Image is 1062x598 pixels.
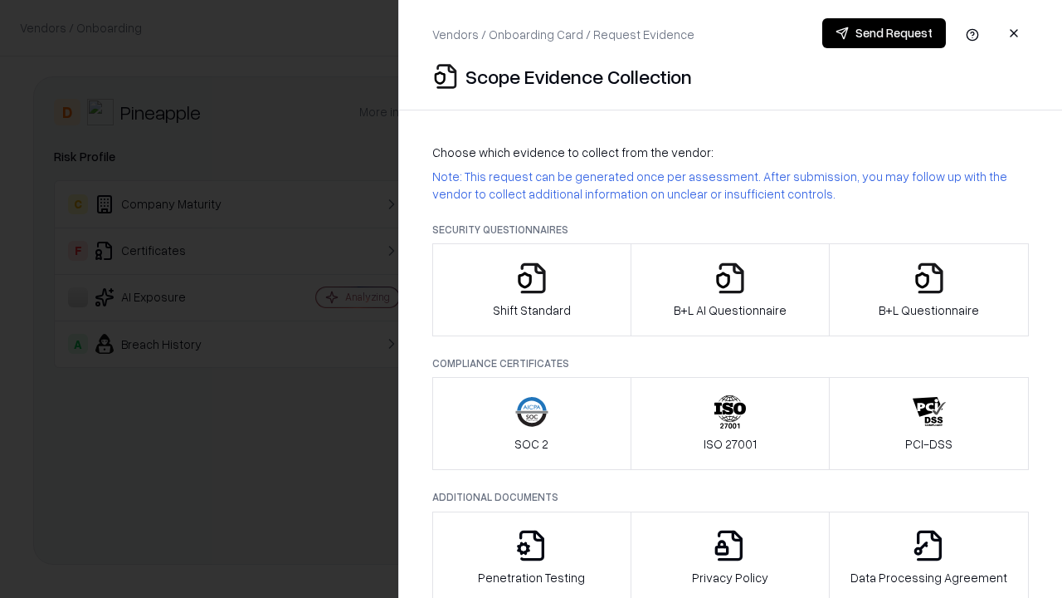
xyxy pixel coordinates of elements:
p: PCI-DSS [905,435,952,453]
p: B+L Questionnaire [879,301,979,319]
p: Vendors / Onboarding Card / Request Evidence [432,26,694,43]
p: Compliance Certificates [432,356,1029,370]
p: Additional Documents [432,490,1029,504]
p: Shift Standard [493,301,571,319]
p: ISO 27001 [704,435,757,453]
button: ISO 27001 [631,377,831,470]
button: B+L AI Questionnaire [631,243,831,336]
p: Data Processing Agreement [850,569,1007,586]
p: Choose which evidence to collect from the vendor: [432,144,1029,161]
p: Scope Evidence Collection [465,63,692,90]
p: Security Questionnaires [432,223,1029,237]
button: PCI-DSS [829,377,1029,470]
p: B+L AI Questionnaire [674,301,787,319]
p: SOC 2 [514,435,548,453]
button: Shift Standard [432,243,631,336]
p: Note: This request can be generated once per assessment. After submission, you may follow up with... [432,168,1029,203]
button: B+L Questionnaire [829,243,1029,336]
p: Privacy Policy [692,569,768,586]
button: SOC 2 [432,377,631,470]
button: Send Request [822,18,946,48]
p: Penetration Testing [478,569,585,586]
